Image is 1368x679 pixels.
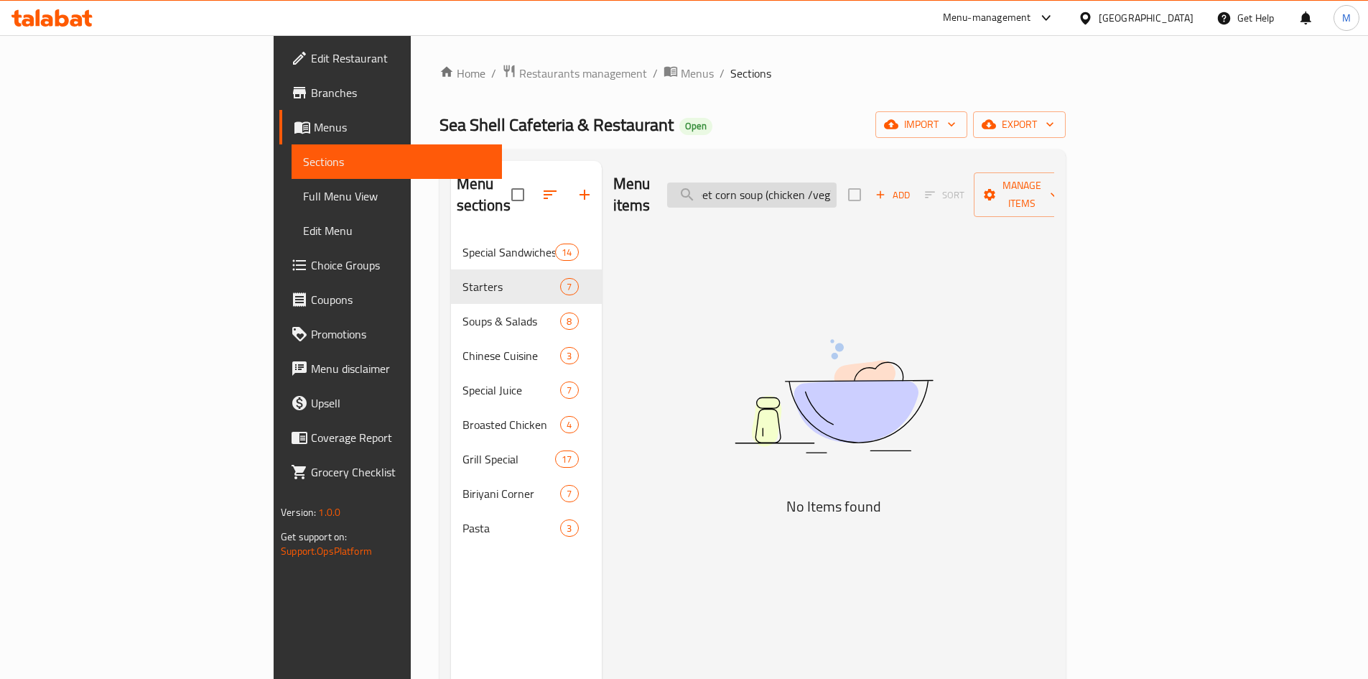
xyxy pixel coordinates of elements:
[664,64,714,83] a: Menus
[560,519,578,537] div: items
[679,120,712,132] span: Open
[451,235,602,269] div: Special Sandwiches14
[451,407,602,442] div: Broasted Chicken4
[311,463,490,481] span: Grocery Checklist
[873,187,912,203] span: Add
[462,313,561,330] span: Soups & Salads
[613,173,651,216] h2: Menu items
[311,84,490,101] span: Branches
[451,511,602,545] div: Pasta3
[439,64,1066,83] nav: breadcrumb
[462,382,561,399] span: Special Juice
[974,172,1070,217] button: Manage items
[887,116,956,134] span: import
[292,144,502,179] a: Sections
[679,118,712,135] div: Open
[303,153,490,170] span: Sections
[533,177,567,212] span: Sort sections
[462,278,561,295] span: Starters
[318,503,340,522] span: 1.0.0
[439,108,674,141] span: Sea Shell Cafeteria & Restaurant
[1099,10,1193,26] div: [GEOGRAPHIC_DATA]
[561,384,577,397] span: 7
[303,188,490,205] span: Full Menu View
[279,317,502,351] a: Promotions
[561,280,577,294] span: 7
[311,291,490,308] span: Coupons
[462,416,561,433] span: Broasted Chicken
[279,386,502,420] a: Upsell
[560,382,578,399] div: items
[985,177,1058,213] span: Manage items
[451,269,602,304] div: Starters7
[943,9,1031,27] div: Menu-management
[462,244,556,261] span: Special Sandwiches
[667,183,837,208] input: search
[279,248,502,282] a: Choice Groups
[279,41,502,75] a: Edit Restaurant
[875,111,967,138] button: import
[561,315,577,328] span: 8
[279,282,502,317] a: Coupons
[462,451,556,468] span: Grill Special
[730,65,771,82] span: Sections
[916,184,974,206] span: Sort items
[311,429,490,446] span: Coverage Report
[303,222,490,239] span: Edit Menu
[1342,10,1351,26] span: M
[870,184,916,206] button: Add
[561,487,577,501] span: 7
[451,229,602,551] nav: Menu sections
[292,179,502,213] a: Full Menu View
[451,373,602,407] div: Special Juice7
[292,213,502,248] a: Edit Menu
[451,338,602,373] div: Chinese Cuisine3
[560,313,578,330] div: items
[560,347,578,364] div: items
[462,485,561,502] span: Biriyani Corner
[555,451,578,468] div: items
[654,495,1013,518] h5: No Items found
[451,304,602,338] div: Soups & Salads8
[279,351,502,386] a: Menu disclaimer
[560,278,578,295] div: items
[311,360,490,377] span: Menu disclaimer
[451,476,602,511] div: Biriyani Corner7
[561,418,577,432] span: 4
[556,246,577,259] span: 14
[281,527,347,546] span: Get support on:
[560,416,578,433] div: items
[279,110,502,144] a: Menus
[462,347,561,364] span: Chinese Cuisine
[502,64,647,83] a: Restaurants management
[560,485,578,502] div: items
[653,65,658,82] li: /
[870,184,916,206] span: Add item
[561,349,577,363] span: 3
[681,65,714,82] span: Menus
[654,301,1013,491] img: dish.svg
[279,455,502,489] a: Grocery Checklist
[519,65,647,82] span: Restaurants management
[973,111,1066,138] button: export
[451,442,602,476] div: Grill Special17
[279,420,502,455] a: Coverage Report
[555,244,578,261] div: items
[314,119,490,136] span: Menus
[720,65,725,82] li: /
[985,116,1054,134] span: export
[503,180,533,210] span: Select all sections
[281,503,316,522] span: Version:
[281,542,372,560] a: Support.OpsPlatform
[311,325,490,343] span: Promotions
[567,177,602,212] button: Add section
[279,75,502,110] a: Branches
[311,257,490,274] span: Choice Groups
[556,453,577,466] span: 17
[561,522,577,535] span: 3
[462,519,561,537] span: Pasta
[311,50,490,67] span: Edit Restaurant
[311,394,490,412] span: Upsell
